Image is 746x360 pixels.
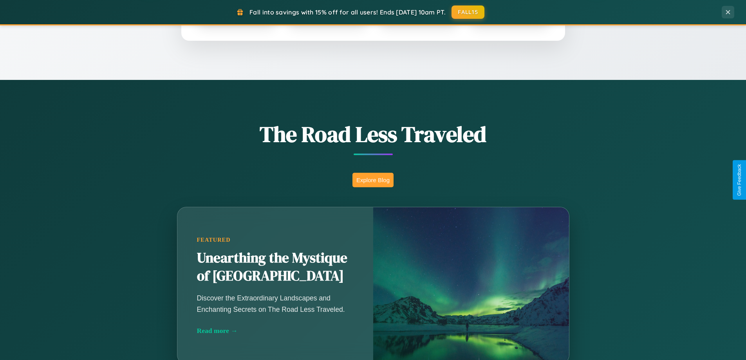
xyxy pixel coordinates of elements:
div: Give Feedback [737,164,742,196]
div: Read more → [197,327,354,335]
p: Discover the Extraordinary Landscapes and Enchanting Secrets on The Road Less Traveled. [197,293,354,315]
span: Fall into savings with 15% off for all users! Ends [DATE] 10am PT. [249,8,446,16]
button: Explore Blog [352,173,394,187]
button: FALL15 [452,5,484,19]
div: Featured [197,237,354,243]
h1: The Road Less Traveled [138,119,608,149]
h2: Unearthing the Mystique of [GEOGRAPHIC_DATA] [197,249,354,285]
